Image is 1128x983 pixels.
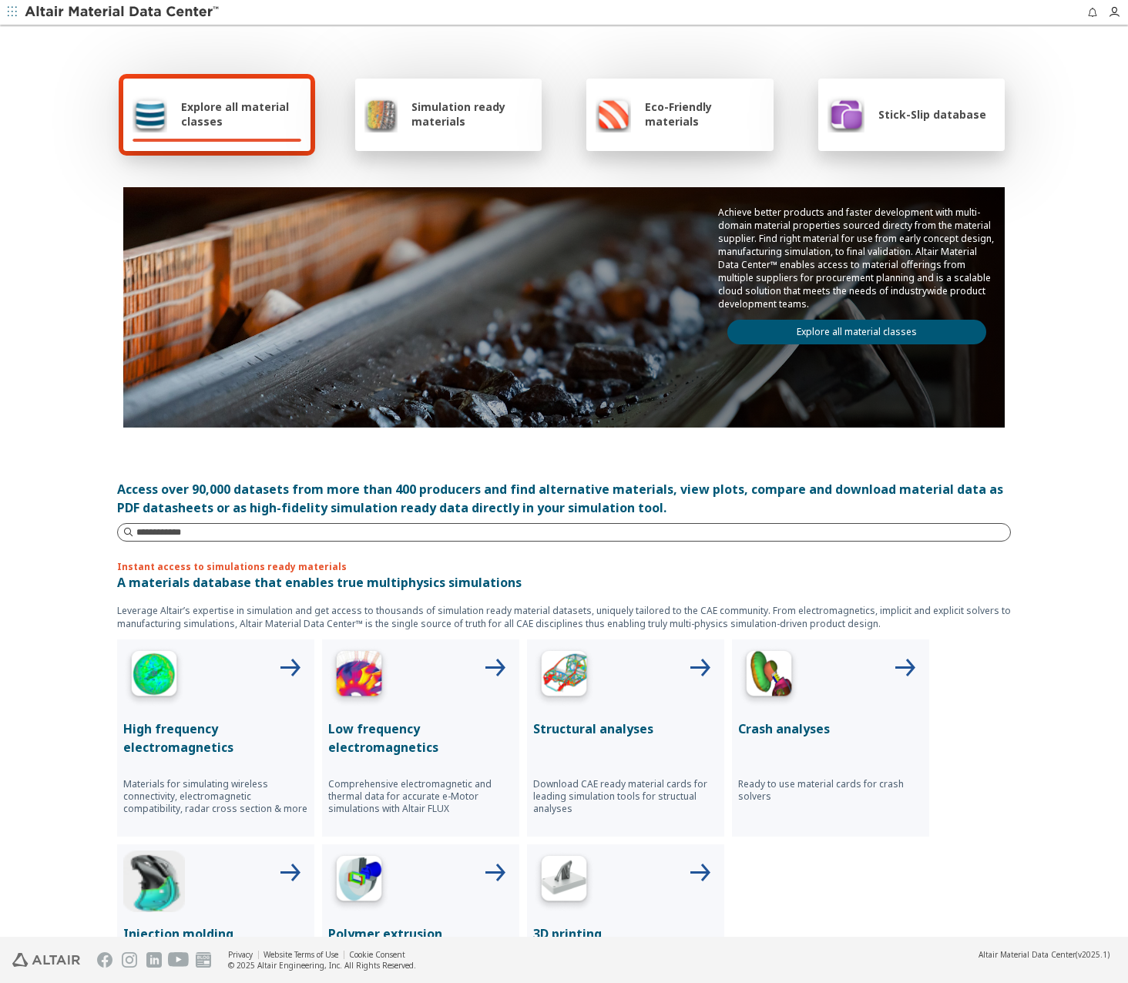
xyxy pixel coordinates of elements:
img: Simulation ready materials [364,96,398,133]
img: Polymer Extrusion Icon [328,850,390,912]
img: High Frequency Icon [123,646,185,707]
img: Altair Engineering [12,953,80,967]
a: Cookie Consent [349,949,405,960]
p: Crash analyses [738,720,923,738]
img: Structural Analyses Icon [533,646,595,707]
img: Injection Molding Icon [123,850,185,912]
button: Structural Analyses IconStructural analysesDownload CAE ready material cards for leading simulati... [527,639,724,837]
p: Instant access to simulations ready materials [117,560,1011,573]
p: A materials database that enables true multiphysics simulations [117,573,1011,592]
p: Low frequency electromagnetics [328,720,513,757]
button: Low Frequency IconLow frequency electromagneticsComprehensive electromagnetic and thermal data fo... [322,639,519,837]
img: Altair Material Data Center [25,5,221,20]
img: Crash Analyses Icon [738,646,800,707]
p: 3D printing [533,924,718,943]
a: Explore all material classes [727,320,986,344]
img: Eco-Friendly materials [596,96,631,133]
span: Simulation ready materials [411,99,532,129]
span: Explore all material classes [181,99,301,129]
img: 3D Printing Icon [533,850,595,912]
div: (v2025.1) [979,949,1110,960]
p: Leverage Altair’s expertise in simulation and get access to thousands of simulation ready materia... [117,604,1011,630]
p: Structural analyses [533,720,718,738]
p: Ready to use material cards for crash solvers [738,778,923,803]
a: Website Terms of Use [264,949,338,960]
p: Injection molding [123,924,308,943]
p: Polymer extrusion [328,924,513,943]
button: Crash Analyses IconCrash analysesReady to use material cards for crash solvers [732,639,929,837]
p: Comprehensive electromagnetic and thermal data for accurate e-Motor simulations with Altair FLUX [328,778,513,815]
p: Download CAE ready material cards for leading simulation tools for structual analyses [533,778,718,815]
img: Stick-Slip database [828,96,864,133]
p: Materials for simulating wireless connectivity, electromagnetic compatibility, radar cross sectio... [123,778,308,815]
span: Eco-Friendly materials [645,99,764,129]
button: High Frequency IconHigh frequency electromagneticsMaterials for simulating wireless connectivity,... [117,639,314,837]
div: Access over 90,000 datasets from more than 400 producers and find alternative materials, view plo... [117,480,1011,517]
div: © 2025 Altair Engineering, Inc. All Rights Reserved. [228,960,416,971]
img: Low Frequency Icon [328,646,390,707]
span: Altair Material Data Center [979,949,1076,960]
p: Achieve better products and faster development with multi-domain material properties sourced dire... [718,206,995,310]
img: Explore all material classes [133,96,167,133]
span: Stick-Slip database [878,107,986,122]
p: High frequency electromagnetics [123,720,308,757]
a: Privacy [228,949,253,960]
